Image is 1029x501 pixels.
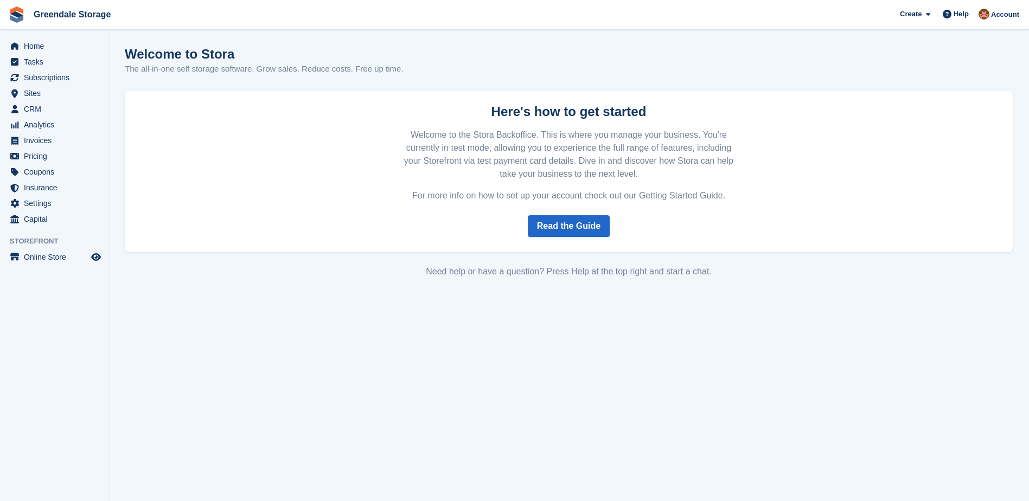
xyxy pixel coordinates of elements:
a: menu [5,70,103,85]
span: Storefront [10,236,108,247]
p: Welcome to the Stora Backoffice. This is where you manage your business. You're currently in test... [398,129,740,181]
a: menu [5,117,103,132]
span: Coupons [24,164,89,179]
span: Subscriptions [24,70,89,85]
span: Insurance [24,180,89,195]
span: Settings [24,196,89,211]
span: CRM [24,101,89,117]
h1: Welcome to Stora [125,47,404,61]
span: Online Store [24,249,89,265]
a: menu [5,180,103,195]
a: menu [5,133,103,148]
a: menu [5,196,103,211]
span: Pricing [24,149,89,164]
a: menu [5,38,103,54]
a: menu [5,101,103,117]
a: menu [5,211,103,227]
p: The all-in-one self storage software. Grow sales. Reduce costs. Free up time. [125,63,404,75]
span: Invoices [24,133,89,148]
span: Analytics [24,117,89,132]
a: Greendale Storage [29,5,115,23]
span: Create [900,9,922,20]
a: menu [5,86,103,101]
p: For more info on how to set up your account check out our Getting Started Guide. [398,189,740,202]
strong: Here's how to get started [491,104,647,119]
img: stora-icon-8386f47178a22dfd0bd8f6a31ec36ba5ce8667c1dd55bd0f319d3a0aa187defe.svg [9,7,25,23]
span: Sites [24,86,89,101]
span: Help [954,9,969,20]
span: Tasks [24,54,89,69]
a: menu [5,54,103,69]
a: Preview store [90,251,103,264]
span: Home [24,38,89,54]
a: Read the Guide [528,215,610,237]
a: menu [5,249,103,265]
a: menu [5,149,103,164]
a: menu [5,164,103,179]
img: Justin Swingler [979,9,989,20]
span: Account [991,9,1019,20]
div: Need help or have a question? Press Help at the top right and start a chat. [125,265,1013,278]
span: Capital [24,211,89,227]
